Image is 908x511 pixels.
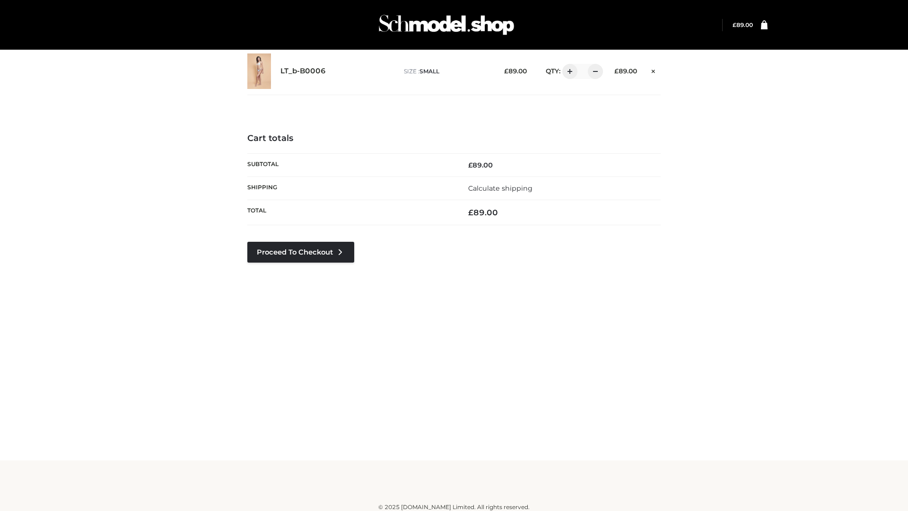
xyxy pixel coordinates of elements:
bdi: 89.00 [733,21,753,28]
p: size : [404,67,489,76]
th: Total [247,200,454,225]
a: Proceed to Checkout [247,242,354,263]
th: Shipping [247,176,454,200]
span: £ [614,67,619,75]
a: Calculate shipping [468,184,533,193]
bdi: 89.00 [504,67,527,75]
bdi: 89.00 [468,161,493,169]
img: Schmodel Admin 964 [375,6,517,44]
span: £ [504,67,508,75]
bdi: 89.00 [614,67,637,75]
h4: Cart totals [247,133,661,144]
a: LT_b-B0006 [280,67,326,76]
span: SMALL [419,68,439,75]
bdi: 89.00 [468,208,498,217]
span: £ [468,161,472,169]
span: £ [733,21,736,28]
span: £ [468,208,473,217]
th: Subtotal [247,153,454,176]
div: QTY: [536,64,600,79]
a: £89.00 [733,21,753,28]
a: Remove this item [646,64,661,76]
